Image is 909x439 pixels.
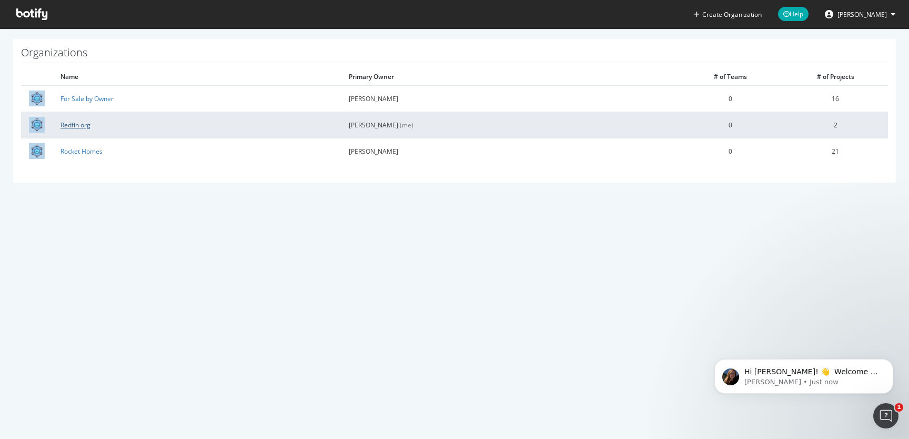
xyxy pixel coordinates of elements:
[29,117,45,133] img: Redfin org
[341,112,678,138] td: [PERSON_NAME]
[816,6,904,23] button: [PERSON_NAME]
[783,112,888,138] td: 2
[678,138,783,164] td: 0
[46,31,181,91] span: Hi [PERSON_NAME]! 👋 Welcome to Botify chat support! Have a question? Reply to this message and ou...
[53,68,341,85] th: Name
[778,7,809,21] span: Help
[783,85,888,112] td: 16
[29,91,45,106] img: For Sale by Owner
[693,9,762,19] button: Create Organization
[60,147,103,156] a: Rocket Homes
[783,68,888,85] th: # of Projects
[60,121,90,129] a: Redfin org
[837,10,887,19] span: David Minchala
[21,47,888,63] h1: Organizations
[895,403,903,412] span: 1
[699,337,909,411] iframe: Intercom notifications message
[60,94,114,103] a: For Sale by Owner
[46,41,181,50] p: Message from Laura, sent Just now
[678,112,783,138] td: 0
[29,143,45,159] img: Rocket Homes
[400,121,413,129] span: (me)
[341,85,678,112] td: [PERSON_NAME]
[678,68,783,85] th: # of Teams
[678,85,783,112] td: 0
[873,403,898,428] iframe: Intercom live chat
[783,138,888,164] td: 21
[341,138,678,164] td: [PERSON_NAME]
[341,68,678,85] th: Primary Owner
